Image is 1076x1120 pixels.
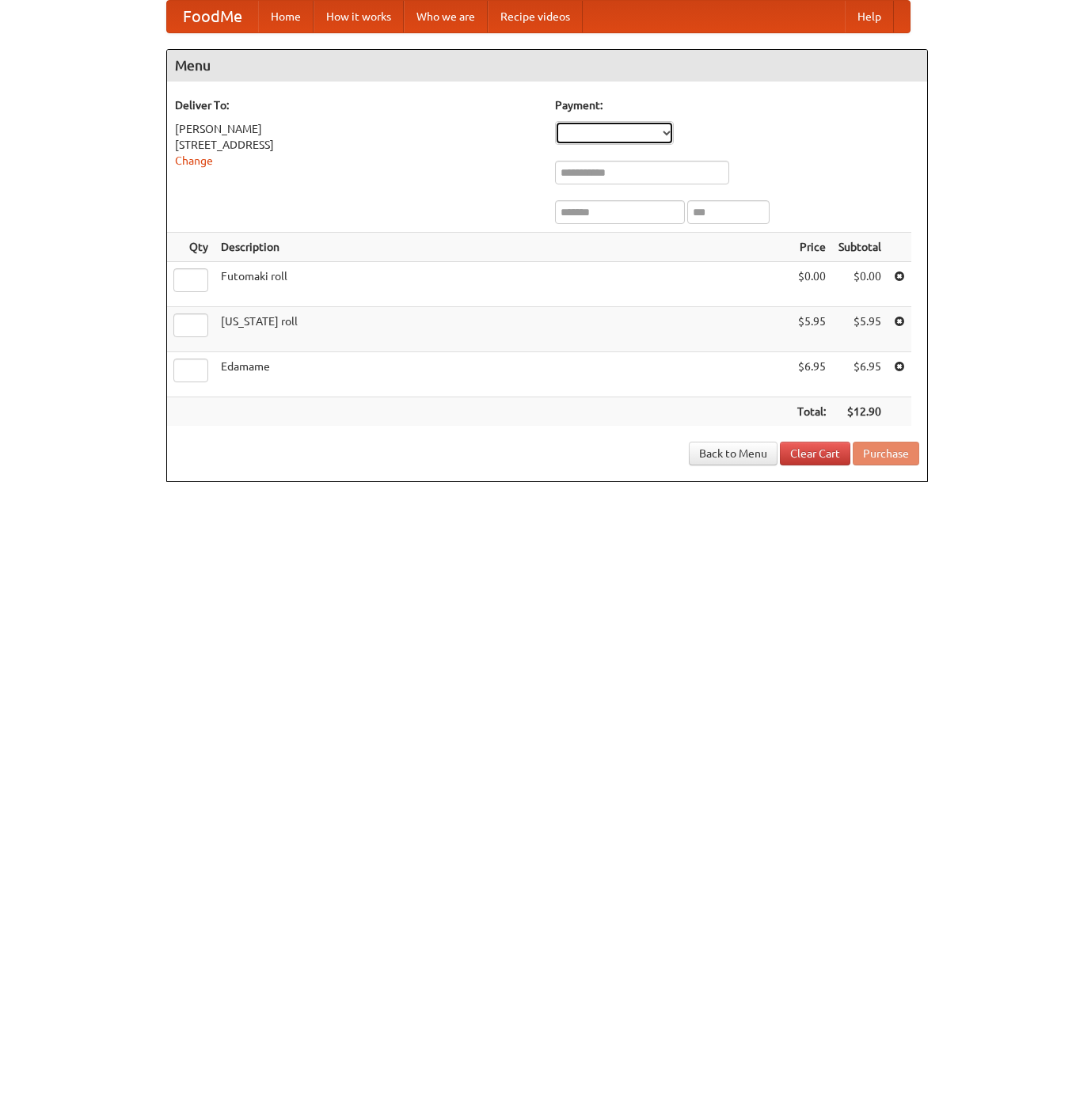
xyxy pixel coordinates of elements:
td: $5.95 [832,307,888,352]
td: $0.00 [791,262,832,307]
a: Change [175,154,213,167]
h5: Payment: [555,97,919,113]
a: Back to Menu [689,442,778,465]
div: [STREET_ADDRESS] [175,137,539,153]
th: Total: [791,397,832,427]
th: Qty [167,233,215,262]
h5: Deliver To: [175,97,539,113]
th: Description [215,233,791,262]
th: $12.90 [832,397,888,427]
td: $0.00 [832,262,888,307]
a: FoodMe [167,1,258,32]
div: [PERSON_NAME] [175,121,539,137]
td: [US_STATE] roll [215,307,791,352]
button: Purchase [853,442,919,465]
a: Who we are [404,1,488,32]
td: $6.95 [791,352,832,397]
th: Price [791,233,832,262]
a: Help [845,1,894,32]
td: $5.95 [791,307,832,352]
a: Recipe videos [488,1,583,32]
td: Edamame [215,352,791,397]
h4: Menu [167,50,927,82]
a: Clear Cart [780,442,850,465]
td: Futomaki roll [215,262,791,307]
a: How it works [314,1,404,32]
td: $6.95 [832,352,888,397]
th: Subtotal [832,233,888,262]
a: Home [258,1,314,32]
